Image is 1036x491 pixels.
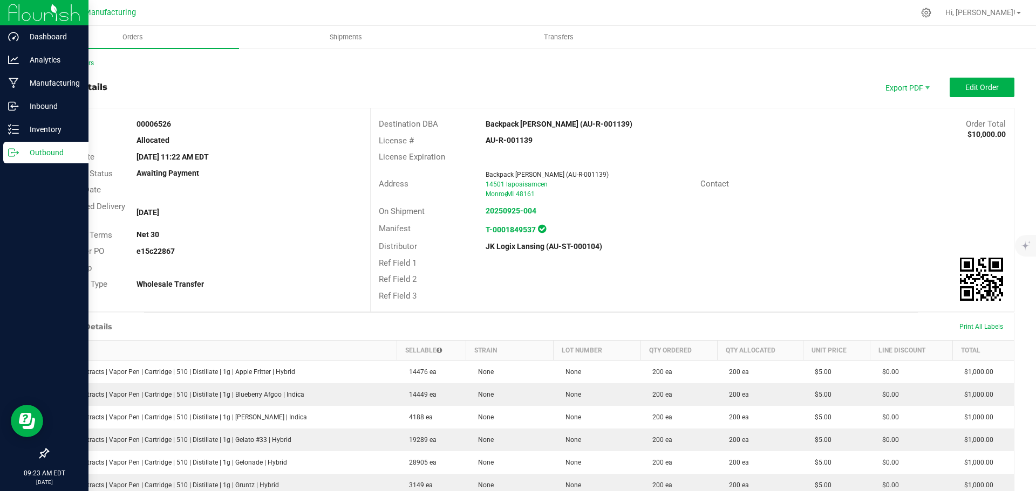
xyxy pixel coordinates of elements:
[137,120,171,128] strong: 00006526
[560,391,581,398] span: None
[379,119,438,129] span: Destination DBA
[404,391,437,398] span: 14449 ea
[379,136,414,146] span: License #
[529,32,588,42] span: Transfers
[5,468,84,478] p: 09:23 AM EDT
[8,124,19,135] inline-svg: Inventory
[647,413,672,421] span: 200 ea
[473,436,494,444] span: None
[919,8,933,18] div: Manage settings
[809,391,831,398] span: $5.00
[315,32,377,42] span: Shipments
[404,436,437,444] span: 19289 ea
[870,341,953,361] th: Line Discount
[486,225,536,234] strong: T-0001849537
[809,481,831,489] span: $5.00
[560,459,581,466] span: None
[49,341,397,361] th: Item
[874,78,939,97] li: Export PDF
[8,31,19,42] inline-svg: Dashboard
[640,341,717,361] th: Qty Ordered
[959,481,993,489] span: $1,000.00
[538,223,546,234] span: In Sync
[55,459,287,466] span: Mitten Extracts | Vapor Pen | Cartridge | 510 | Distillate | 1g | Gelonade | Hybrid
[809,368,831,376] span: $5.00
[486,136,533,144] strong: AU-R-001139
[19,146,84,159] p: Outbound
[8,147,19,158] inline-svg: Outbound
[560,368,581,376] span: None
[26,26,239,49] a: Orders
[647,481,672,489] span: 200 ea
[19,53,84,66] p: Analytics
[397,341,466,361] th: Sellable
[554,341,641,361] th: Lot Number
[647,436,672,444] span: 200 ea
[966,119,1006,129] span: Order Total
[724,436,749,444] span: 200 ea
[809,459,831,466] span: $5.00
[877,481,899,489] span: $0.00
[379,179,408,189] span: Address
[959,323,1003,330] span: Print All Labels
[137,169,199,177] strong: Awaiting Payment
[560,481,581,489] span: None
[877,436,899,444] span: $0.00
[507,190,514,198] span: MI
[137,153,209,161] strong: [DATE] 11:22 AM EDT
[404,459,437,466] span: 28905 ea
[379,206,425,216] span: On Shipment
[8,54,19,65] inline-svg: Analytics
[516,190,535,198] span: 48161
[724,413,749,421] span: 200 ea
[466,341,554,361] th: Strain
[877,413,899,421] span: $0.00
[724,481,749,489] span: 200 ea
[5,478,84,486] p: [DATE]
[379,152,445,162] span: License Expiration
[473,368,494,376] span: None
[379,224,411,233] span: Manifest
[137,208,159,217] strong: [DATE]
[19,30,84,43] p: Dashboard
[8,101,19,112] inline-svg: Inbound
[19,100,84,113] p: Inbound
[404,368,437,376] span: 14476 ea
[8,78,19,88] inline-svg: Manufacturing
[473,391,494,398] span: None
[960,258,1003,301] img: Scan me!
[877,459,899,466] span: $0.00
[809,413,831,421] span: $5.00
[19,123,84,136] p: Inventory
[486,190,508,198] span: Monroe
[506,190,507,198] span: ,
[647,368,672,376] span: 200 ea
[108,32,158,42] span: Orders
[19,77,84,89] p: Manufacturing
[647,391,672,398] span: 200 ea
[452,26,665,49] a: Transfers
[959,436,993,444] span: $1,000.00
[404,481,433,489] span: 3149 ea
[560,436,581,444] span: None
[55,481,279,489] span: Mitten Extracts | Vapor Pen | Cartridge | 510 | Distillate | 1g | Gruntz | Hybrid
[967,130,1006,139] strong: $10,000.00
[55,436,291,444] span: Mitten Extracts | Vapor Pen | Cartridge | 510 | Distillate | 1g | Gelato #33 | Hybrid
[959,413,993,421] span: $1,000.00
[950,78,1014,97] button: Edit Order
[486,206,536,215] a: 20250925-004
[473,481,494,489] span: None
[952,341,1014,361] th: Total
[959,391,993,398] span: $1,000.00
[473,413,494,421] span: None
[239,26,452,49] a: Shipments
[55,368,295,376] span: Mitten Extracts | Vapor Pen | Cartridge | 510 | Distillate | 1g | Apple Fritter | Hybrid
[379,258,417,268] span: Ref Field 1
[11,405,43,437] iframe: Resource center
[877,368,899,376] span: $0.00
[877,391,899,398] span: $0.00
[647,459,672,466] span: 200 ea
[379,241,417,251] span: Distributor
[379,291,417,301] span: Ref Field 3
